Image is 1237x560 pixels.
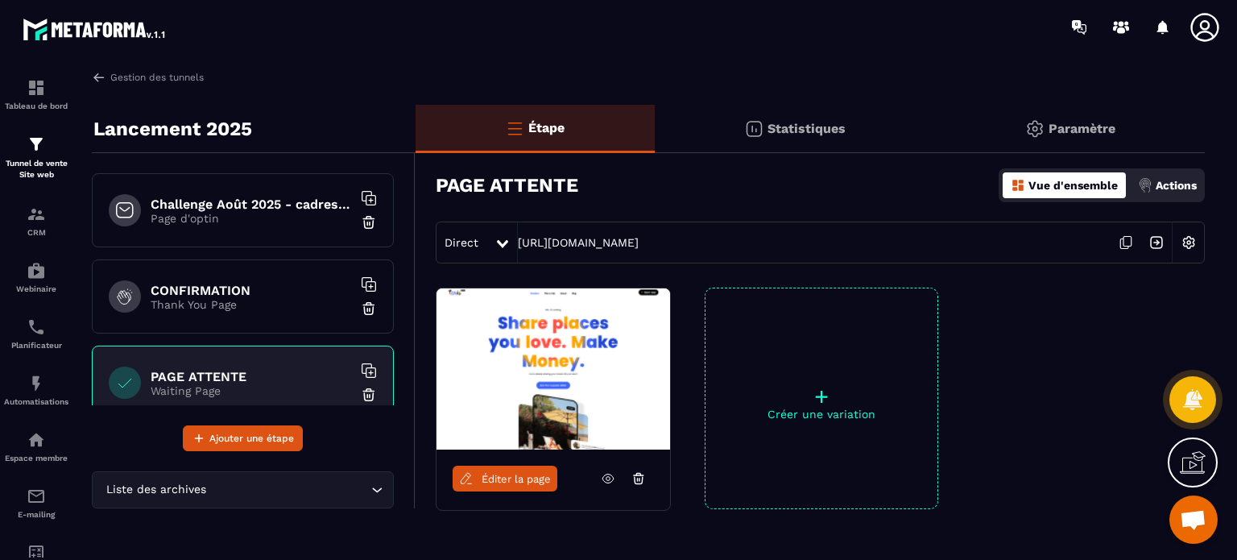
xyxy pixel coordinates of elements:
p: Automatisations [4,397,68,406]
div: Ouvrir le chat [1169,496,1218,544]
p: Statistiques [767,121,846,136]
h6: CONFIRMATION [151,283,352,298]
img: stats.20deebd0.svg [744,119,763,139]
img: scheduler [27,317,46,337]
p: Paramètre [1049,121,1115,136]
a: [URL][DOMAIN_NAME] [518,236,639,249]
span: Liste des archives [102,481,209,499]
img: automations [27,430,46,450]
span: Éditer la page [482,473,551,485]
p: Actions [1156,179,1197,192]
img: automations [27,261,46,280]
a: schedulerschedulerPlanificateur [4,305,68,362]
p: Vue d'ensemble [1028,179,1118,192]
img: automations [27,374,46,393]
p: E-mailing [4,510,68,519]
a: formationformationCRM [4,193,68,249]
p: Espace membre [4,454,68,463]
div: Search for option [92,471,394,508]
input: Search for option [209,481,367,499]
img: setting-gr.5f69749f.svg [1025,119,1045,139]
img: actions.d6e523a2.png [1138,178,1152,193]
img: image [436,288,670,450]
img: formation [27,135,46,154]
p: Planificateur [4,341,68,350]
h6: Challenge Août 2025 - cadres entrepreneurs [151,197,352,212]
a: Gestion des tunnels [92,70,204,85]
p: Tableau de bord [4,102,68,110]
button: Ajouter une étape [183,425,303,451]
img: logo [23,15,168,44]
a: formationformationTableau de bord [4,66,68,122]
img: trash [361,387,377,403]
p: Lancement 2025 [93,113,252,145]
a: automationsautomationsAutomatisations [4,362,68,418]
span: Direct [445,236,478,249]
img: arrow-next.bcc2205e.svg [1141,227,1172,258]
p: Webinaire [4,284,68,293]
p: + [705,385,937,408]
img: dashboard-orange.40269519.svg [1011,178,1025,193]
p: Page d'optin [151,212,352,225]
img: bars-o.4a397970.svg [505,118,524,138]
h6: PAGE ATTENTE [151,369,352,384]
img: trash [361,301,377,317]
p: Waiting Page [151,384,352,397]
img: email [27,487,46,506]
img: arrow [92,70,106,85]
p: CRM [4,228,68,237]
img: formation [27,78,46,97]
p: Créer une variation [705,408,937,421]
img: trash [361,214,377,230]
h3: PAGE ATTENTE [436,174,578,197]
span: Ajouter une étape [209,430,294,446]
p: Tunnel de vente Site web [4,158,68,180]
p: Étape [528,120,565,135]
p: Thank You Page [151,298,352,311]
a: formationformationTunnel de vente Site web [4,122,68,193]
img: formation [27,205,46,224]
img: setting-w.858f3a88.svg [1173,227,1204,258]
a: automationsautomationsEspace membre [4,418,68,475]
a: automationsautomationsWebinaire [4,249,68,305]
a: Éditer la page [453,466,557,492]
a: emailemailE-mailing [4,475,68,531]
